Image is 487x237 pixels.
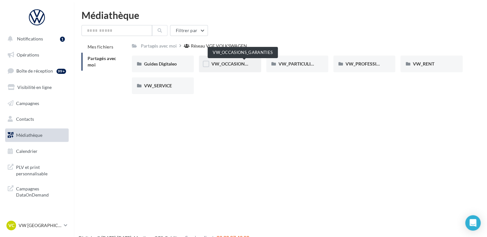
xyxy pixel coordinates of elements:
[17,84,52,90] span: Visibilité en ligne
[191,43,247,49] div: Réseau VGF VOLKSWAGEN
[346,61,394,66] span: VW_PROFESSIONNELS
[278,61,319,66] span: VW_PARTICULIERS
[88,56,116,67] span: Partagés avec moi
[5,219,69,232] a: VC VW [GEOGRAPHIC_DATA]
[88,44,113,49] span: Mes fichiers
[4,128,70,142] a: Médiathèque
[16,184,66,198] span: Campagnes DataOnDemand
[144,83,172,88] span: VW_SERVICE
[16,148,38,154] span: Calendrier
[16,116,34,122] span: Contacts
[60,37,65,42] div: 1
[465,215,481,231] div: Open Intercom Messenger
[17,36,43,41] span: Notifications
[170,25,208,36] button: Filtrer par
[4,48,70,62] a: Opérations
[144,61,177,66] span: Guides Digitaleo
[4,160,70,179] a: PLV et print personnalisable
[4,182,70,201] a: Campagnes DataOnDemand
[4,112,70,126] a: Contacts
[17,52,39,57] span: Opérations
[56,69,66,74] div: 99+
[4,145,70,158] a: Calendrier
[4,64,70,78] a: Boîte de réception99+
[16,100,39,106] span: Campagnes
[413,61,434,66] span: VW_RENT
[16,68,53,74] span: Boîte de réception
[16,132,42,138] span: Médiathèque
[4,97,70,110] a: Campagnes
[4,81,70,94] a: Visibilité en ligne
[16,163,66,177] span: PLV et print personnalisable
[211,61,274,66] span: VW_OCCASIONS_GARANTIES
[4,32,67,46] button: Notifications 1
[8,222,14,229] span: VC
[141,43,177,49] div: Partagés avec moi
[19,222,61,229] p: VW [GEOGRAPHIC_DATA]
[81,10,479,20] div: Médiathèque
[208,47,278,58] div: VW_OCCASIONS_GARANTIES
